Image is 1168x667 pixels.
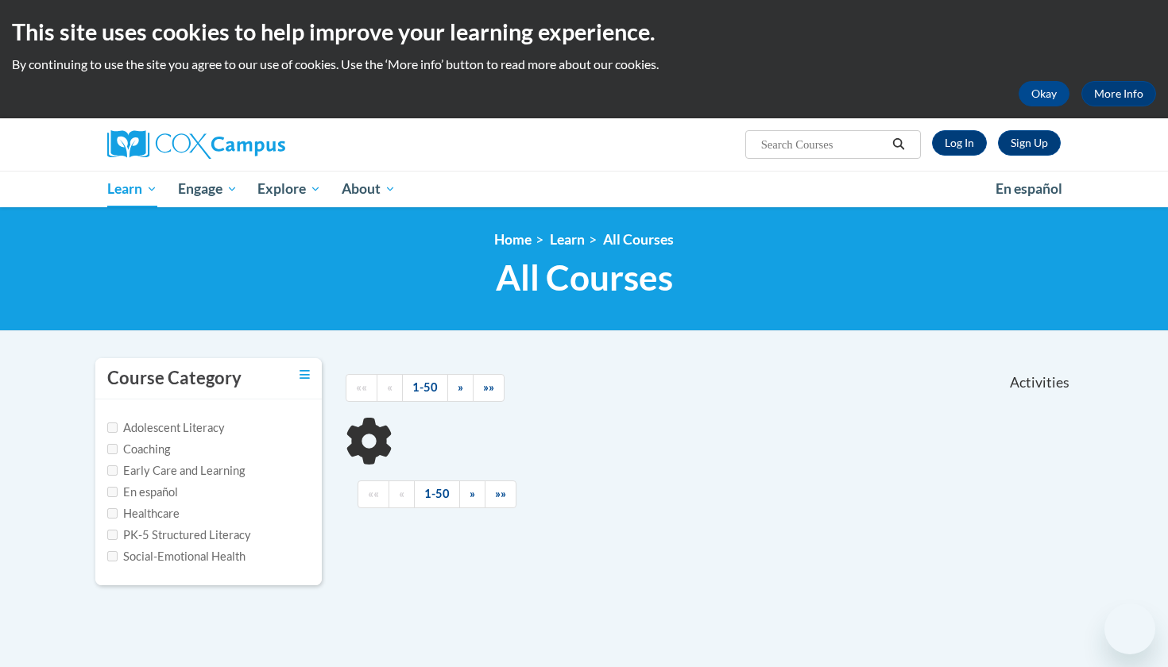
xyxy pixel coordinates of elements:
[494,231,532,248] a: Home
[496,256,673,299] span: All Courses
[107,422,118,433] input: Checkbox for Options
[402,374,448,402] a: 1-50
[485,480,516,508] a: End
[107,526,251,544] label: PK-5 Structured Literacy
[107,179,157,199] span: Learn
[760,135,887,154] input: Search Courses
[12,56,1156,73] p: By continuing to use the site you agree to our use of cookies. Use the ‘More info’ button to read...
[83,171,1085,207] div: Main menu
[107,444,118,454] input: Checkbox for Options
[377,374,403,402] a: Previous
[996,180,1062,197] span: En español
[447,374,474,402] a: Next
[300,366,310,384] a: Toggle collapse
[459,480,485,508] a: Next
[346,374,377,402] a: Begining
[356,380,367,394] span: ««
[107,487,118,497] input: Checkbox for Options
[985,172,1073,206] a: En español
[107,130,409,159] a: Cox Campus
[342,179,396,199] span: About
[1019,81,1069,106] button: Okay
[358,480,389,508] a: Begining
[368,487,379,500] span: ««
[399,487,404,500] span: «
[107,508,118,519] input: Checkbox for Options
[97,171,168,207] a: Learn
[387,380,393,394] span: «
[247,171,331,207] a: Explore
[107,465,118,476] input: Checkbox for Options
[107,366,242,391] h3: Course Category
[168,171,248,207] a: Engage
[107,130,285,159] img: Cox Campus
[107,548,246,565] label: Social-Emotional Health
[932,130,987,156] a: Log In
[107,441,170,458] label: Coaching
[178,179,238,199] span: Engage
[470,487,475,500] span: »
[414,480,460,508] a: 1-50
[1104,603,1155,654] iframe: Button to launch messaging window
[1081,81,1156,106] a: More Info
[483,380,494,394] span: »»
[887,135,911,154] button: Search
[550,231,585,248] a: Learn
[603,231,674,248] a: All Courses
[107,462,245,480] label: Early Care and Learning
[107,530,118,540] input: Checkbox for Options
[257,179,321,199] span: Explore
[458,380,463,394] span: »
[107,505,180,522] label: Healthcare
[107,419,225,437] label: Adolescent Literacy
[1010,374,1069,391] span: Activities
[107,551,118,561] input: Checkbox for Options
[998,130,1061,156] a: Register
[389,480,415,508] a: Previous
[473,374,505,402] a: End
[107,484,178,501] label: En español
[12,16,1156,48] h2: This site uses cookies to help improve your learning experience.
[331,171,406,207] a: About
[495,487,506,500] span: »»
